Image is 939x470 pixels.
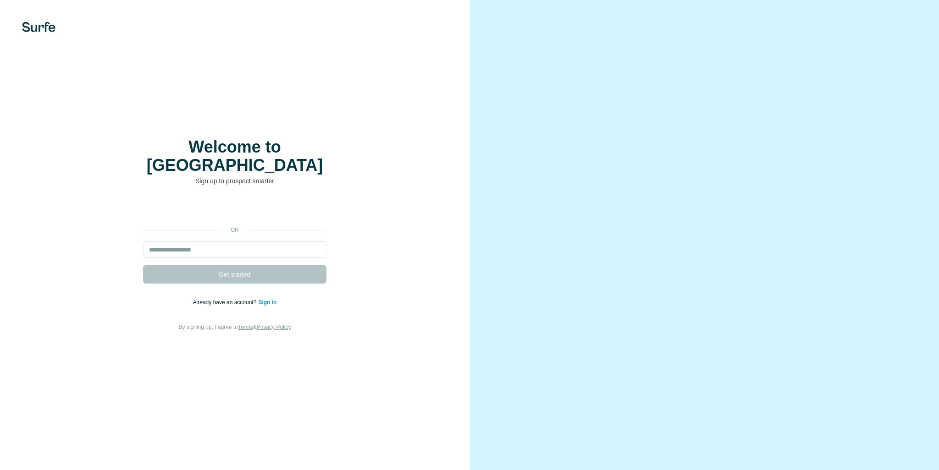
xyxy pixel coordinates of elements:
p: Sign up to prospect smarter [143,176,326,186]
span: By signing up, I agree to & [179,324,291,330]
a: Privacy Policy [257,324,291,330]
iframe: Sign in with Google Button [138,199,331,219]
p: or [220,226,249,234]
a: Terms [238,324,253,330]
h1: Welcome to [GEOGRAPHIC_DATA] [143,138,326,175]
img: Surfe's logo [22,22,55,32]
a: Sign in [258,299,276,306]
span: Already have an account? [193,299,259,306]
